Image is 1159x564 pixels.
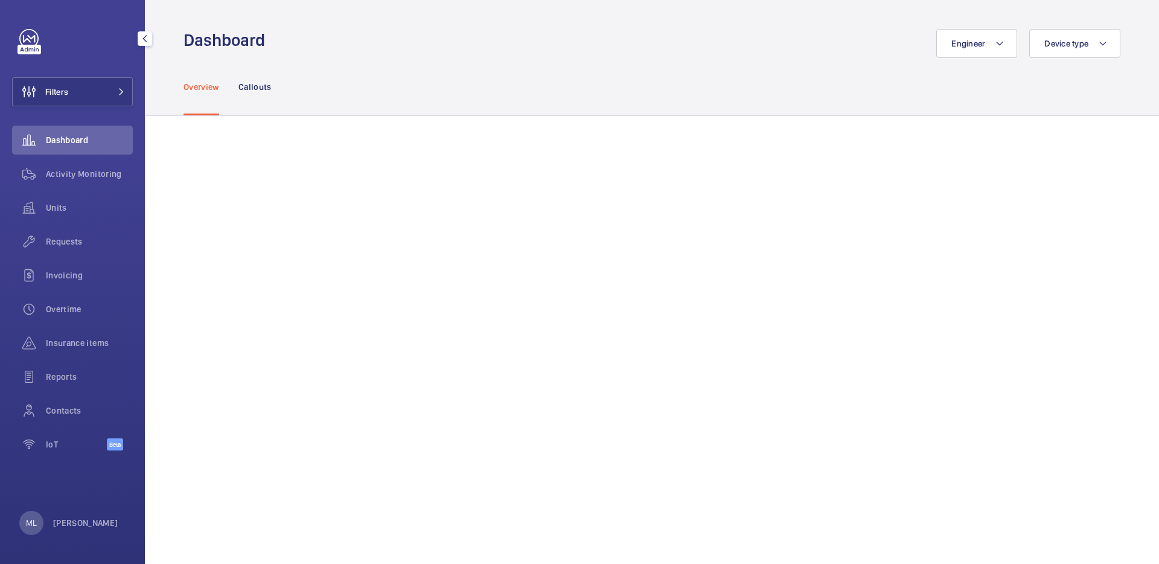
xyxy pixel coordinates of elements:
span: Filters [45,86,68,98]
p: Callouts [238,81,272,93]
span: Reports [46,371,133,383]
span: Dashboard [46,134,133,146]
button: Filters [12,77,133,106]
span: Device type [1044,39,1088,48]
span: Units [46,202,133,214]
p: Overview [184,81,219,93]
button: Engineer [936,29,1017,58]
span: Invoicing [46,269,133,281]
span: Requests [46,236,133,248]
span: Insurance items [46,337,133,349]
span: Overtime [46,303,133,315]
button: Device type [1029,29,1120,58]
h1: Dashboard [184,29,272,51]
span: Engineer [951,39,985,48]
span: Contacts [46,405,133,417]
span: IoT [46,438,107,450]
p: [PERSON_NAME] [53,517,118,529]
p: ML [26,517,37,529]
span: Beta [107,438,123,450]
span: Activity Monitoring [46,168,133,180]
